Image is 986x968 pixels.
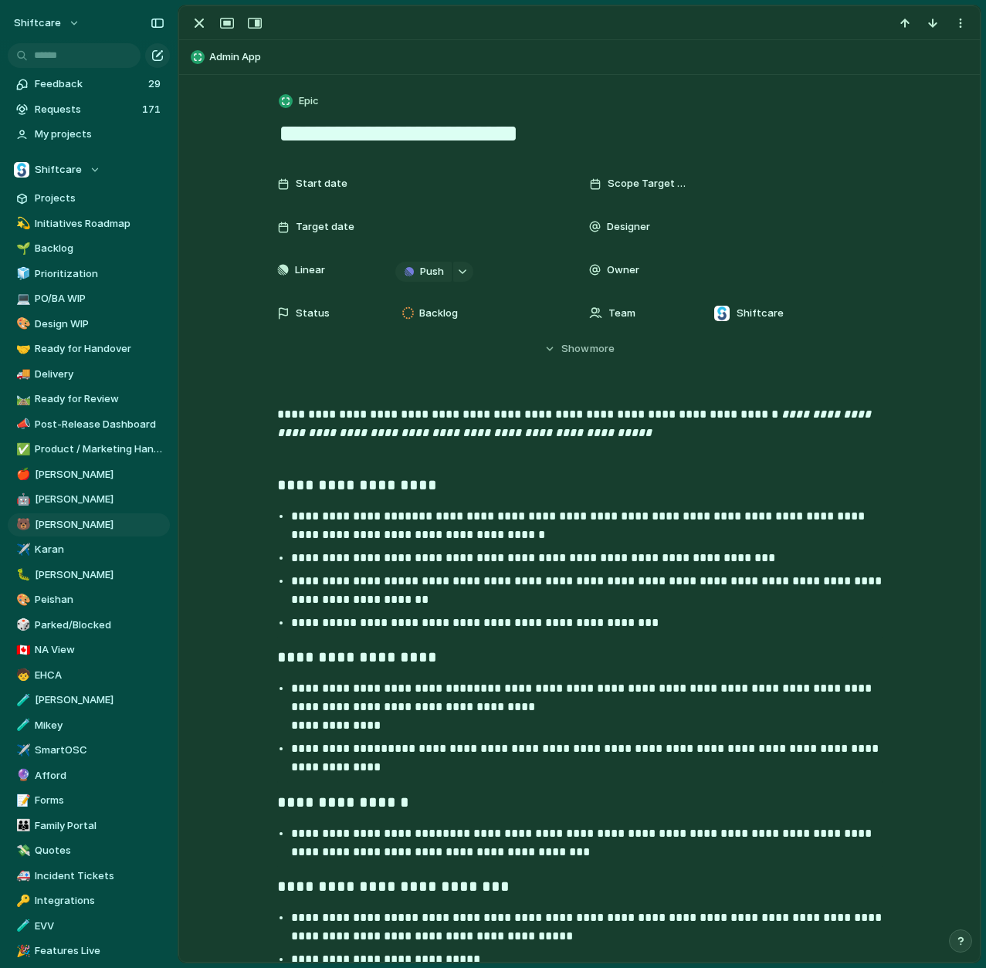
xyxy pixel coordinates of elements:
[14,567,29,583] button: 🐛
[14,15,61,31] span: shiftcare
[16,792,27,810] div: 📝
[16,641,27,659] div: 🇨🇦
[35,162,82,178] span: Shiftcare
[35,417,164,432] span: Post-Release Dashboard
[8,739,170,762] div: ✈️SmartOSC
[8,588,170,611] a: 🎨Peishan
[16,441,27,459] div: ✅
[16,817,27,834] div: 👪
[35,592,164,608] span: Peishan
[16,842,27,860] div: 💸
[35,391,164,407] span: Ready for Review
[295,262,325,278] span: Linear
[142,102,164,117] span: 171
[16,943,27,960] div: 🎉
[8,123,170,146] a: My projects
[737,306,784,321] span: Shiftcare
[8,212,170,235] div: 💫Initiatives Roadmap
[16,340,27,358] div: 🤝
[8,262,170,286] a: 🧊Prioritization
[35,668,164,683] span: EHCA
[8,463,170,486] a: 🍎[PERSON_NAME]
[16,692,27,709] div: 🧪
[14,442,29,457] button: ✅
[8,865,170,888] a: 🚑Incident Tickets
[16,215,27,232] div: 💫
[16,391,27,408] div: 🛤️
[14,391,29,407] button: 🛤️
[16,365,27,383] div: 🚚
[8,614,170,637] div: 🎲Parked/Blocked
[35,442,164,457] span: Product / Marketing Handover
[8,564,170,587] a: 🐛[PERSON_NAME]
[8,438,170,461] div: ✅Product / Marketing Handover
[8,313,170,336] a: 🎨Design WIP
[590,341,615,357] span: more
[35,793,164,808] span: Forms
[296,306,330,321] span: Status
[299,93,319,109] span: Epic
[8,158,170,181] button: Shiftcare
[14,492,29,507] button: 🤖
[209,49,973,65] span: Admin App
[8,538,170,561] a: ✈️Karan
[8,187,170,210] a: Projects
[35,943,164,959] span: Features Live
[35,818,164,834] span: Family Portal
[16,616,27,634] div: 🎲
[14,893,29,909] button: 🔑
[8,287,170,310] a: 💻PO/BA WIP
[14,718,29,733] button: 🧪
[8,237,170,260] a: 🌱Backlog
[16,767,27,784] div: 🔮
[14,216,29,232] button: 💫
[16,591,27,609] div: 🎨
[296,219,354,235] span: Target date
[8,638,170,662] a: 🇨🇦NA View
[8,413,170,436] div: 📣Post-Release Dashboard
[8,337,170,360] a: 🤝Ready for Handover
[16,465,27,483] div: 🍎
[607,219,650,235] span: Designer
[35,542,164,557] span: Karan
[8,714,170,737] div: 🧪Mikey
[16,666,27,684] div: 🧒
[8,98,170,121] a: Requests171
[8,814,170,838] a: 👪Family Portal
[16,917,27,935] div: 🧪
[8,915,170,938] a: 🧪EVV
[8,664,170,687] a: 🧒EHCA
[8,789,170,812] a: 📝Forms
[296,176,347,191] span: Start date
[8,764,170,787] a: 🔮Afford
[8,889,170,912] div: 🔑Integrations
[35,743,164,758] span: SmartOSC
[8,363,170,386] a: 🚚Delivery
[8,513,170,536] div: 🐻[PERSON_NAME]
[35,266,164,282] span: Prioritization
[419,306,458,321] span: Backlog
[14,241,29,256] button: 🌱
[35,692,164,708] span: [PERSON_NAME]
[14,943,29,959] button: 🎉
[8,939,170,963] a: 🎉Features Live
[14,467,29,482] button: 🍎
[14,743,29,758] button: ✈️
[8,689,170,712] div: 🧪[PERSON_NAME]
[14,668,29,683] button: 🧒
[8,839,170,862] div: 💸Quotes
[276,90,324,113] button: Epic
[16,541,27,559] div: ✈️
[14,316,29,332] button: 🎨
[16,415,27,433] div: 📣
